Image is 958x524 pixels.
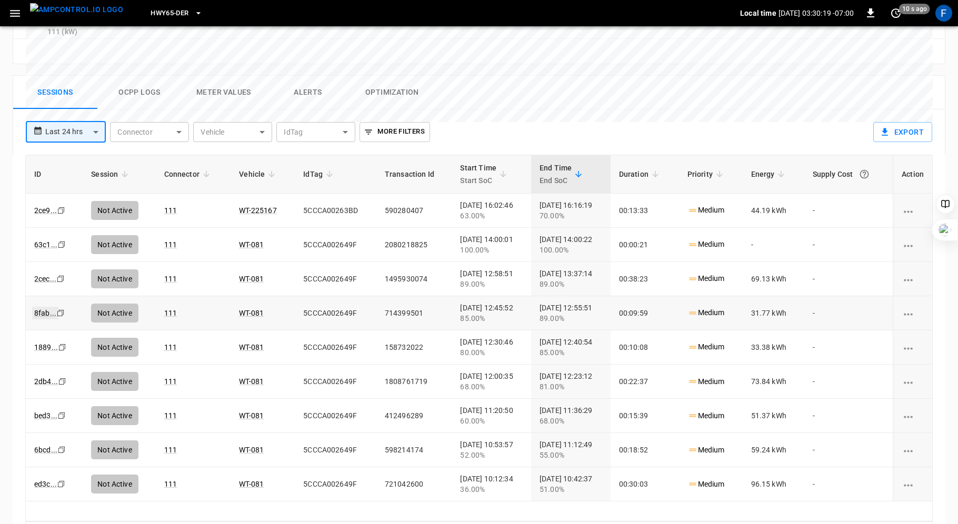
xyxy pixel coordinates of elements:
td: - [804,467,893,501]
a: WT-081 [239,343,264,351]
button: Sessions [13,76,97,109]
img: ampcontrol.io logo [30,3,123,16]
td: 5CCCA002649F [295,365,376,399]
div: charging session options [902,308,924,318]
td: 598214174 [376,433,452,467]
span: Vehicle [239,168,278,180]
td: 59.24 kWh [743,433,804,467]
div: End Time [540,162,572,187]
span: Start TimeStart SoC [460,162,510,187]
td: 5CCCA002649F [295,399,376,433]
button: Meter Values [182,76,266,109]
div: Not Active [91,304,138,323]
td: 00:18:52 [611,433,679,467]
p: Medium [687,341,725,352]
span: Energy [751,168,789,180]
td: 73.84 kWh [743,365,804,399]
a: WT-081 [239,480,264,488]
td: 00:15:39 [611,399,679,433]
td: 33.38 kWh [743,330,804,365]
div: [DATE] 10:42:37 [540,473,602,495]
p: Medium [687,307,725,318]
div: Supply Cost [813,165,884,184]
button: Alerts [266,76,350,109]
div: 80.00% [460,347,523,358]
span: Priority [687,168,726,180]
td: - [804,433,893,467]
div: [DATE] 10:12:34 [460,473,523,495]
td: 51.37 kWh [743,399,804,433]
td: 00:22:37 [611,365,679,399]
a: WT-081 [239,411,264,420]
td: 412496289 [376,399,452,433]
td: 721042600 [376,467,452,501]
div: 85.00% [540,347,602,358]
th: Transaction Id [376,155,452,194]
span: End TimeEnd SoC [540,162,585,187]
div: charging session options [902,445,924,455]
td: 31.77 kWh [743,296,804,330]
a: 111 [164,309,177,317]
div: 68.00% [460,381,523,392]
td: 1808761719 [376,365,452,399]
table: sessions table [26,155,932,501]
div: charging session options [902,274,924,284]
div: 89.00% [540,313,602,324]
div: [DATE] 12:40:54 [540,337,602,358]
button: HWY65-DER [146,3,206,24]
a: 111 [164,480,177,488]
p: Medium [687,376,725,387]
p: End SoC [540,174,572,187]
div: Not Active [91,440,138,459]
div: profile-icon [935,5,952,22]
td: - [804,330,893,365]
div: [DATE] 11:20:50 [460,405,523,426]
span: Connector [164,168,213,180]
button: The cost of your charging session based on your supply rates [855,165,874,184]
div: [DATE] 12:30:46 [460,337,523,358]
button: Optimization [350,76,434,109]
div: copy [57,341,68,353]
div: charging session options [902,239,924,250]
td: 5CCCA002649F [295,330,376,365]
th: Action [893,155,932,194]
div: Not Active [91,475,138,493]
div: Not Active [91,372,138,391]
a: 111 [164,411,177,420]
th: ID [26,155,83,194]
div: 51.00% [540,484,602,495]
span: Session [91,168,132,180]
a: WT-081 [239,377,264,386]
td: 00:10:08 [611,330,679,365]
a: WT-081 [239,446,264,454]
div: Start Time [460,162,496,187]
div: [DATE] 12:45:52 [460,303,523,324]
button: set refresh interval [887,5,904,22]
a: WT-081 [239,309,264,317]
div: [DATE] 12:23:12 [540,371,602,392]
p: Medium [687,479,725,490]
div: charging session options [902,479,924,489]
td: 158732022 [376,330,452,365]
div: Not Active [91,406,138,425]
div: [DATE] 10:53:57 [460,439,523,460]
div: Not Active [91,338,138,357]
div: copy [57,410,67,421]
td: - [804,296,893,330]
div: 60.00% [460,416,523,426]
td: - [804,399,893,433]
div: charging session options [902,342,924,352]
div: [DATE] 11:36:29 [540,405,602,426]
div: copy [56,478,67,490]
div: 81.00% [540,381,602,392]
span: 10 s ago [899,4,930,14]
div: charging session options [902,205,924,216]
td: 5CCCA002649F [295,467,376,501]
p: [DATE] 03:30:19 -07:00 [779,8,854,18]
td: - [804,365,893,399]
div: 68.00% [540,416,602,426]
td: 714399501 [376,296,452,330]
div: [DATE] 12:55:51 [540,303,602,324]
a: 111 [164,377,177,386]
td: 00:30:03 [611,467,679,501]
